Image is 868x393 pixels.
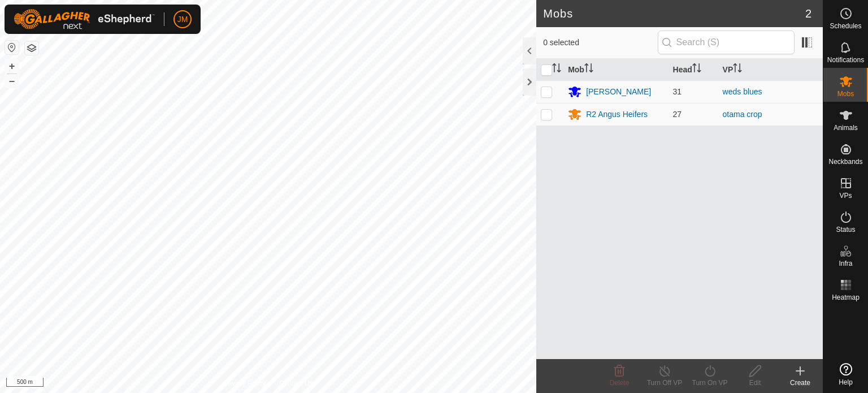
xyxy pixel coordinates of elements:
th: Head [669,59,718,81]
p-sorticon: Activate to sort [584,65,593,74]
h2: Mobs [543,7,805,20]
button: – [5,74,19,88]
div: Turn On VP [687,378,732,388]
a: Privacy Policy [224,378,266,388]
span: Schedules [830,23,861,29]
span: 2 [805,5,811,22]
div: Edit [732,378,778,388]
p-sorticon: Activate to sort [552,65,561,74]
th: VP [718,59,823,81]
span: VPs [839,192,852,199]
div: R2 Angus Heifers [586,109,648,120]
span: Infra [839,260,852,267]
span: Notifications [827,57,864,63]
span: Neckbands [828,158,862,165]
span: JM [177,14,188,25]
span: 27 [673,110,682,119]
button: Reset Map [5,41,19,54]
a: Contact Us [279,378,313,388]
button: Map Layers [25,41,38,55]
div: Create [778,378,823,388]
input: Search (S) [658,31,795,54]
span: Delete [610,379,630,387]
span: 0 selected [543,37,657,49]
div: Turn Off VP [642,378,687,388]
p-sorticon: Activate to sort [733,65,742,74]
span: Animals [834,124,858,131]
div: [PERSON_NAME] [586,86,651,98]
p-sorticon: Activate to sort [692,65,701,74]
span: Heatmap [832,294,860,301]
a: otama crop [723,110,762,119]
span: Status [836,226,855,233]
img: Gallagher Logo [14,9,155,29]
button: + [5,59,19,73]
span: Mobs [837,90,854,97]
th: Mob [563,59,668,81]
span: Help [839,379,853,386]
span: 31 [673,87,682,96]
a: weds blues [723,87,762,96]
a: Help [823,359,868,390]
